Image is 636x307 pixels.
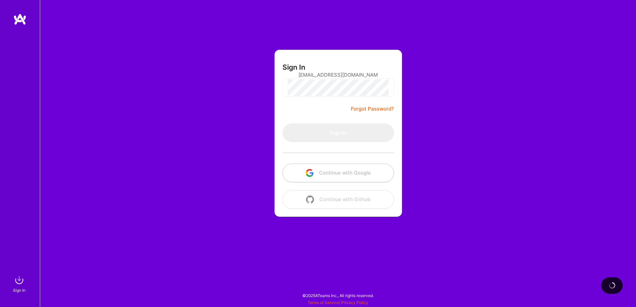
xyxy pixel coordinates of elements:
[298,66,378,83] input: Email...
[13,13,27,25] img: logo
[282,123,394,142] button: Sign In
[14,273,26,294] a: sign inSign In
[13,273,26,287] img: sign in
[341,300,368,305] a: Privacy Policy
[351,105,394,113] a: Forgot Password?
[13,287,26,294] div: Sign In
[308,300,339,305] a: Terms of Service
[282,190,394,209] button: Continue with Github
[306,195,314,203] img: icon
[282,63,305,71] h3: Sign In
[282,164,394,182] button: Continue with Google
[607,281,616,290] img: loading
[308,300,368,305] span: |
[306,169,314,177] img: icon
[40,287,636,304] div: © 2025 ATeams Inc., All rights reserved.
